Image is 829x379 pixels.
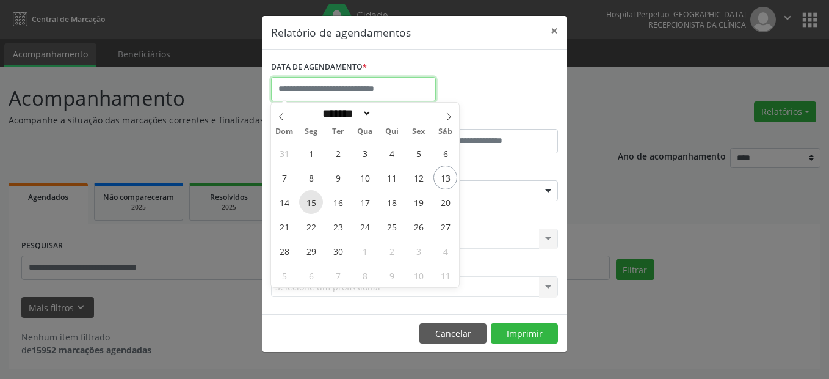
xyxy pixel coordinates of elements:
[299,190,323,214] span: Setembro 15, 2025
[432,128,459,136] span: Sáb
[542,16,567,46] button: Close
[272,166,296,189] span: Setembro 7, 2025
[352,128,378,136] span: Qua
[299,215,323,238] span: Setembro 22, 2025
[271,58,367,77] label: DATA DE AGENDAMENTO
[433,215,457,238] span: Setembro 27, 2025
[272,239,296,263] span: Setembro 28, 2025
[353,263,377,287] span: Outubro 8, 2025
[372,107,412,120] input: Year
[433,166,457,189] span: Setembro 13, 2025
[271,128,298,136] span: Dom
[433,141,457,165] span: Setembro 6, 2025
[326,263,350,287] span: Outubro 7, 2025
[272,190,296,214] span: Setembro 14, 2025
[325,128,352,136] span: Ter
[299,141,323,165] span: Setembro 1, 2025
[380,166,404,189] span: Setembro 11, 2025
[433,190,457,214] span: Setembro 20, 2025
[272,215,296,238] span: Setembro 21, 2025
[407,239,430,263] span: Outubro 3, 2025
[380,215,404,238] span: Setembro 25, 2025
[299,166,323,189] span: Setembro 8, 2025
[298,128,325,136] span: Seg
[380,263,404,287] span: Outubro 9, 2025
[380,141,404,165] span: Setembro 4, 2025
[318,107,372,120] select: Month
[353,166,377,189] span: Setembro 10, 2025
[405,128,432,136] span: Sex
[491,323,558,344] button: Imprimir
[353,190,377,214] span: Setembro 17, 2025
[419,323,487,344] button: Cancelar
[353,239,377,263] span: Outubro 1, 2025
[378,128,405,136] span: Qui
[271,24,411,40] h5: Relatório de agendamentos
[299,263,323,287] span: Outubro 6, 2025
[407,215,430,238] span: Setembro 26, 2025
[407,190,430,214] span: Setembro 19, 2025
[418,110,558,129] label: ATÉ
[299,239,323,263] span: Setembro 29, 2025
[407,141,430,165] span: Setembro 5, 2025
[353,215,377,238] span: Setembro 24, 2025
[433,263,457,287] span: Outubro 11, 2025
[326,141,350,165] span: Setembro 2, 2025
[407,263,430,287] span: Outubro 10, 2025
[380,239,404,263] span: Outubro 2, 2025
[353,141,377,165] span: Setembro 3, 2025
[326,190,350,214] span: Setembro 16, 2025
[326,239,350,263] span: Setembro 30, 2025
[433,239,457,263] span: Outubro 4, 2025
[326,215,350,238] span: Setembro 23, 2025
[326,166,350,189] span: Setembro 9, 2025
[272,141,296,165] span: Agosto 31, 2025
[272,263,296,287] span: Outubro 5, 2025
[407,166,430,189] span: Setembro 12, 2025
[380,190,404,214] span: Setembro 18, 2025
